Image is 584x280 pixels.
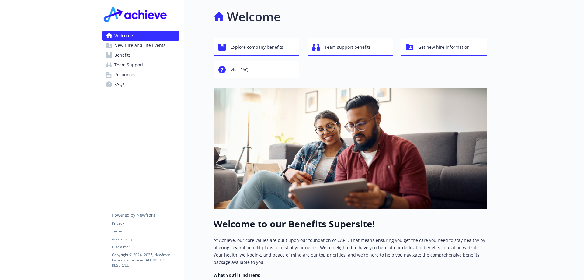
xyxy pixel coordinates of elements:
a: Disclaimer [112,244,179,250]
img: overview page banner [214,88,487,209]
p: At Achieve, our core values are built upon our foundation of CARE. That means ensuring you get th... [214,237,487,266]
span: Team Support [114,60,143,70]
h1: Welcome to our Benefits Supersite! [214,218,487,229]
span: FAQs [114,80,125,89]
button: Get new hire information [401,38,487,56]
a: Welcome [102,31,179,41]
a: Accessibility [112,236,179,242]
a: Benefits [102,50,179,60]
span: Team support benefits [325,41,371,53]
span: Explore company benefits [231,41,283,53]
a: FAQs [102,80,179,89]
span: Benefits [114,50,131,60]
span: Resources [114,70,135,80]
a: Resources [102,70,179,80]
button: Team support benefits [308,38,393,56]
span: Visit FAQs [231,64,251,76]
strong: What You’ll Find Here: [214,272,260,278]
a: Terms [112,229,179,234]
a: Team Support [102,60,179,70]
span: Welcome [114,31,133,41]
a: Privacy [112,221,179,226]
h1: Welcome [227,8,281,26]
span: New Hire and Life Events [114,41,165,50]
span: Get new hire information [418,41,470,53]
button: Explore company benefits [214,38,299,56]
p: Copyright © 2024 - 2025 , Newfront Insurance Services, ALL RIGHTS RESERVED [112,252,179,268]
button: Visit FAQs [214,61,299,78]
a: New Hire and Life Events [102,41,179,50]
